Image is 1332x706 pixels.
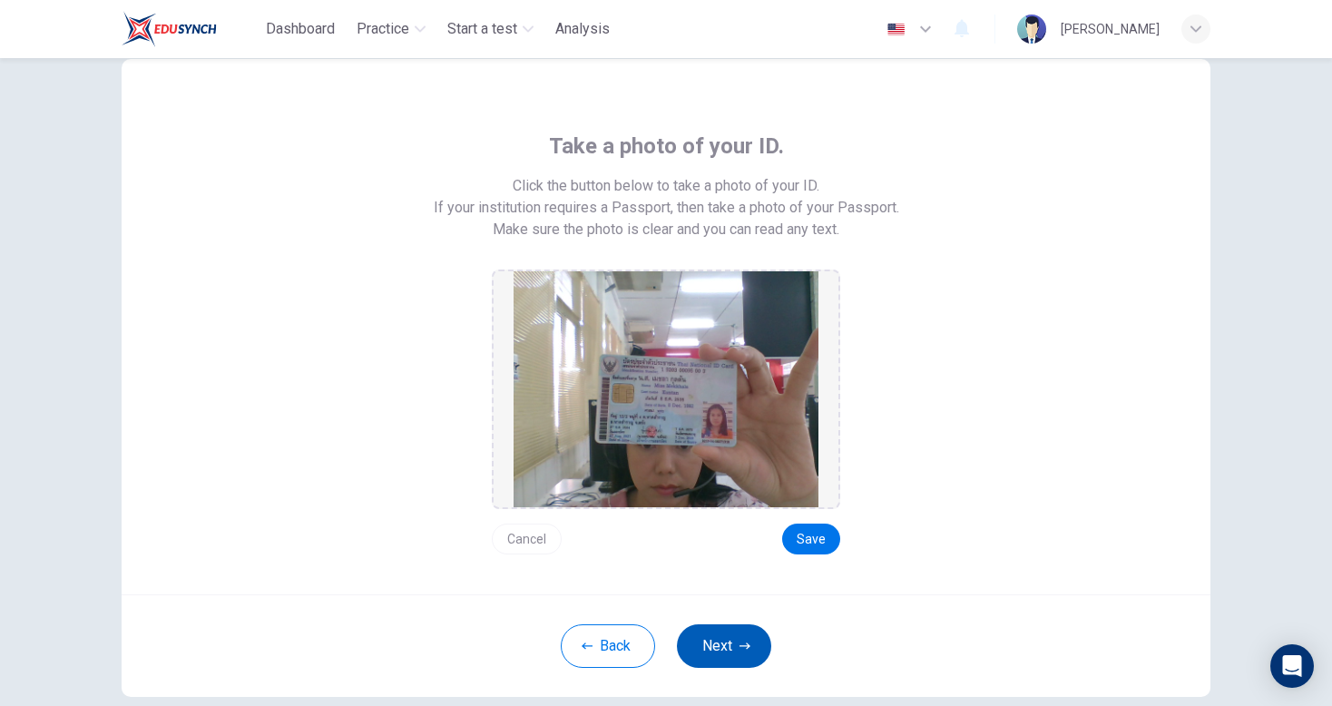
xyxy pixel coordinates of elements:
[266,18,335,40] span: Dashboard
[493,219,839,240] span: Make sure the photo is clear and you can read any text.
[885,23,907,36] img: en
[259,13,342,45] button: Dashboard
[1270,644,1314,688] div: Open Intercom Messenger
[549,132,784,161] span: Take a photo of your ID.
[122,11,217,47] img: Train Test logo
[357,18,409,40] span: Practice
[349,13,433,45] button: Practice
[555,18,610,40] span: Analysis
[440,13,541,45] button: Start a test
[447,18,517,40] span: Start a test
[1061,18,1160,40] div: [PERSON_NAME]
[548,13,617,45] button: Analysis
[1017,15,1046,44] img: Profile picture
[514,271,818,507] img: preview screemshot
[677,624,771,668] button: Next
[434,175,899,219] span: Click the button below to take a photo of your ID. If your institution requires a Passport, then ...
[122,11,259,47] a: Train Test logo
[782,524,840,554] button: Save
[492,524,562,554] button: Cancel
[561,624,655,668] button: Back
